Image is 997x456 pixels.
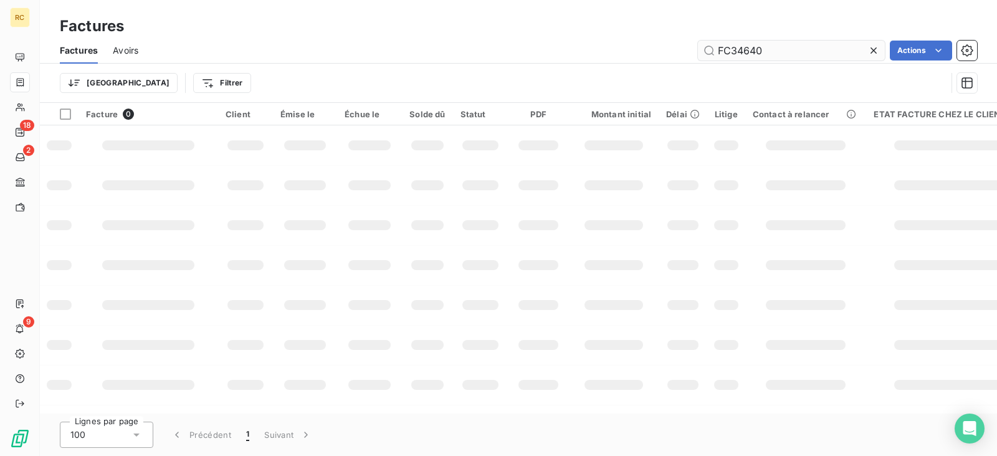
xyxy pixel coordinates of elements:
[698,41,885,61] input: Rechercher
[246,429,249,441] span: 1
[715,109,738,119] div: Litige
[753,109,859,119] div: Contact à relancer
[23,145,34,156] span: 2
[257,422,320,448] button: Suivant
[23,316,34,327] span: 9
[60,73,178,93] button: [GEOGRAPHIC_DATA]
[193,73,250,93] button: Filtrer
[460,109,501,119] div: Statut
[123,109,134,120] span: 0
[955,414,985,444] div: Open Intercom Messenger
[515,109,561,119] div: PDF
[60,44,98,57] span: Factures
[113,44,138,57] span: Avoirs
[60,15,124,37] h3: Factures
[280,109,330,119] div: Émise le
[10,7,30,27] div: RC
[226,109,265,119] div: Client
[345,109,394,119] div: Échue le
[163,422,239,448] button: Précédent
[70,429,85,441] span: 100
[86,109,118,119] span: Facture
[666,109,700,119] div: Délai
[10,429,30,449] img: Logo LeanPay
[890,41,952,61] button: Actions
[20,120,34,131] span: 18
[409,109,445,119] div: Solde dû
[239,422,257,448] button: 1
[576,109,651,119] div: Montant initial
